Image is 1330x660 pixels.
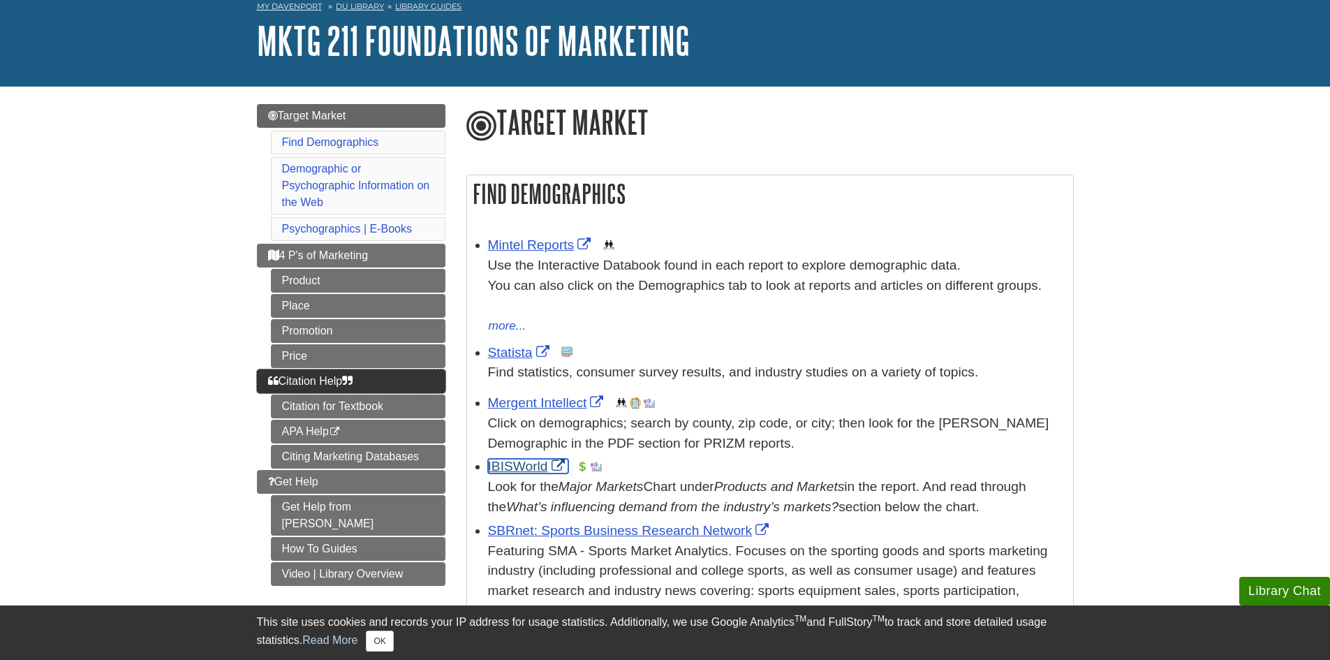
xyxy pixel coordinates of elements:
a: Demographic or Psychographic Information on the Web [282,163,430,208]
img: Industry Report [591,461,602,472]
span: 4 P's of Marketing [268,249,369,261]
div: This site uses cookies and records your IP address for usage statistics. Additionally, we use Goo... [257,614,1074,652]
img: Demographics [616,397,627,409]
img: Industry Report [644,397,655,409]
a: DU Library [336,1,384,11]
div: Look for the Chart under in the report. And read through the section below the chart. [488,477,1066,518]
span: Target Market [268,110,346,122]
a: Video | Library Overview [271,562,445,586]
i: Products and Markets [714,479,845,494]
a: Psychographics | E-Books [282,223,412,235]
i: Major Markets [559,479,644,494]
img: Company Information [630,397,641,409]
a: Citation for Textbook [271,395,445,418]
span: Citation Help [268,375,353,387]
a: APA Help [271,420,445,443]
button: more... [488,316,527,336]
a: Place [271,294,445,318]
span: Get Help [268,476,318,487]
img: Financial Report [577,461,588,472]
h1: Target Market [466,104,1074,143]
a: Link opens in new window [488,459,568,474]
a: Citing Marketing Databases [271,445,445,469]
i: What’s influencing demand from the industry’s markets? [506,499,838,514]
sup: TM [873,614,885,624]
img: Demographics [603,240,614,251]
div: Use the Interactive Databook found in each report to explore demographic data. You can also click... [488,256,1066,316]
a: My Davenport [257,1,322,13]
a: Link opens in new window [488,237,595,252]
sup: TM [795,614,806,624]
a: Target Market [257,104,445,128]
a: Price [271,344,445,368]
a: Citation Help [257,369,445,393]
a: 4 P's of Marketing [257,244,445,267]
button: Library Chat [1239,577,1330,606]
a: Link opens in new window [488,345,553,360]
a: Get Help [257,470,445,494]
a: MKTG 211 Foundations of Marketing [257,19,690,62]
a: Find Demographics [282,136,379,148]
a: Link opens in new window [488,523,773,538]
a: How To Guides [271,537,445,561]
h2: Find Demographics [467,175,1073,212]
i: This link opens in a new window [329,427,341,437]
a: Link opens in new window [488,395,607,410]
p: Find statistics, consumer survey results, and industry studies on a variety of topics. [488,362,1066,383]
a: Promotion [271,319,445,343]
div: Click on demographics; search by county, zip code, or city; then look for the [PERSON_NAME] Demog... [488,413,1066,454]
a: Get Help from [PERSON_NAME] [271,495,445,536]
a: Read More [302,634,357,646]
button: Close [366,631,393,652]
p: Featuring SMA - Sports Market Analytics. Focuses on the sporting goods and sports marketing indus... [488,541,1066,622]
a: Product [271,269,445,293]
img: Statistics [561,346,572,358]
a: Library Guides [395,1,461,11]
